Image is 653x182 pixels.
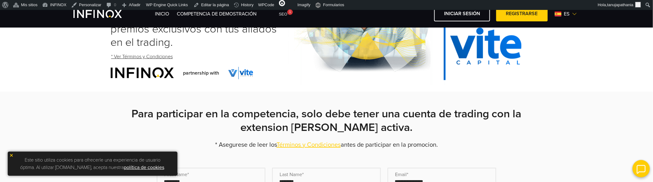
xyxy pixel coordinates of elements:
strong: Para participar en la competencia, solo debe tener una cuenta de trading con la extension [PERSON... [131,107,522,134]
div: 1 [287,9,293,15]
a: política de cookies [124,164,164,171]
span: partnership with [183,69,219,77]
p: Este sitio utiliza cookies para ofrecerle una experiencia de usuario óptima. Al utilizar [DOMAIN_... [11,155,174,173]
span: SEO [279,12,287,16]
a: Registrarse [496,6,548,21]
a: Competencia de Demostración [177,11,256,17]
a: INFINOX Vite [73,10,136,18]
h2: Pon a prueba tu estrategia y gana premios exclusivos con tus aliados en el trading. [110,9,288,50]
a: Iniciar sesión [434,6,490,21]
a: INICIO [155,11,169,17]
p: * Asegurese de leer los antes de participar en la promocion. [110,141,543,149]
span: tanujapathania [607,2,634,7]
a: Términos y Condiciones [277,141,341,149]
img: yellow close icon [9,153,14,158]
a: * Ver Términos y Condiciones [110,49,173,64]
span: es [562,10,572,18]
img: open convrs live chat [633,160,650,177]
